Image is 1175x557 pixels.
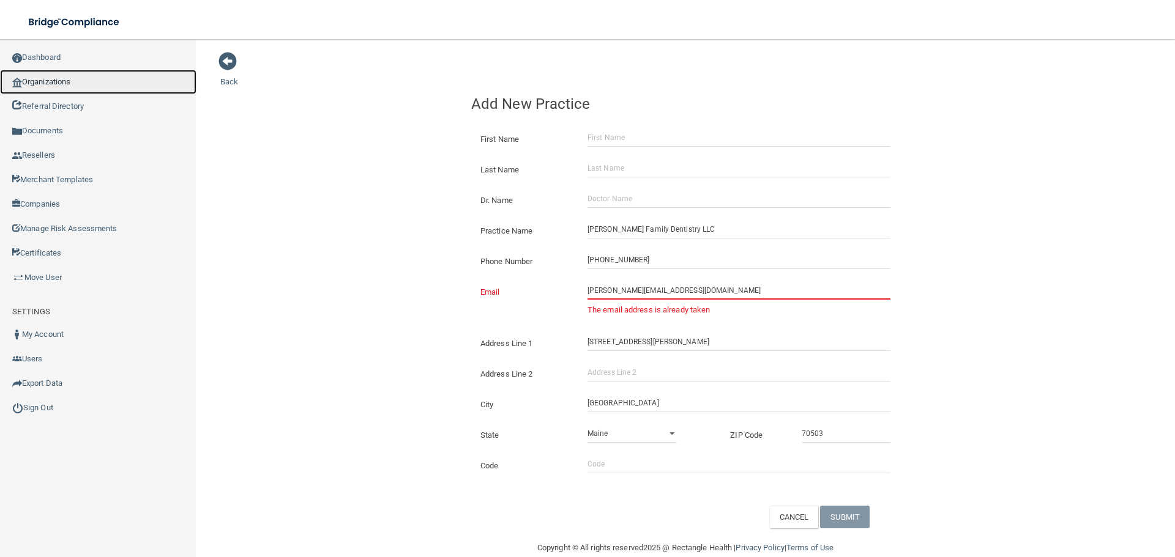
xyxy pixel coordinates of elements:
a: Terms of Use [786,543,834,552]
button: CANCEL [769,506,819,528]
iframe: Drift Widget Chat Controller [963,470,1160,519]
button: SUBMIT [820,506,870,528]
input: Address Line 1 [587,333,890,351]
input: Practice Name [587,220,890,238]
input: City [587,394,890,412]
input: Code [587,455,890,473]
img: ic_user_dark.df1a06c3.png [12,330,22,339]
img: bridge_compliance_login_screen.278c3ca4.svg [18,10,131,35]
label: Address Line 1 [471,336,578,351]
label: Email [471,285,578,300]
p: The email address is already taken [587,303,890,317]
img: icon-users.e205127d.png [12,354,22,364]
a: Back [220,62,238,86]
label: Address Line 2 [471,367,578,382]
label: First Name [471,132,578,147]
h4: Add New Practice [471,96,900,112]
img: icon-export.b9366987.png [12,378,22,388]
label: Practice Name [471,224,578,238]
img: icon-documents.8dae5593.png [12,127,22,136]
label: State [471,428,578,443]
a: Privacy Policy [736,543,784,552]
label: City [471,397,578,412]
label: Last Name [471,163,578,177]
label: Phone Number [471,254,578,269]
label: Code [471,459,578,473]
input: Doctor Name [587,190,890,208]
img: ic_reseller.de258add.png [12,151,22,161]
img: briefcase.64adab9b.png [12,271,24,284]
input: _____ [802,424,890,443]
img: organization-icon.f8decf85.png [12,78,22,87]
img: ic_dashboard_dark.d01f4a41.png [12,53,22,63]
input: First Name [587,128,890,147]
label: ZIP Code [721,428,793,443]
input: Address Line 2 [587,363,890,382]
input: (___) ___-____ [587,251,890,269]
label: SETTINGS [12,304,50,319]
input: Email [587,281,890,300]
input: Last Name [587,159,890,177]
img: ic_power_dark.7ecde6b1.png [12,402,23,413]
label: Dr. Name [471,193,578,208]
